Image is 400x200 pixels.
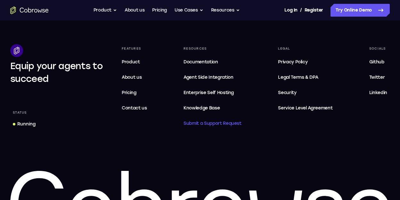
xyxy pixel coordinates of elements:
a: Try Online Demo [331,4,390,17]
button: Use Cases [175,4,203,17]
a: About us [119,71,150,84]
a: Pricing [152,4,167,17]
a: Security [275,86,335,99]
span: / [300,6,302,14]
span: Pricing [122,90,136,95]
div: Running [17,121,36,127]
span: Knowledge Base [184,105,220,111]
a: Legal Terms & DPA [275,71,335,84]
span: Linkedin [369,90,387,95]
span: Agent Side Integration [184,74,241,81]
span: Contact us [122,105,147,111]
span: Privacy Policy [278,59,307,65]
div: Resources [181,44,244,53]
span: Twitter [369,75,385,80]
span: Enterprise Self Hosting [184,89,241,97]
a: Submit a Support Request [181,117,244,130]
a: Twitter [367,71,390,84]
div: Socials [367,44,390,53]
span: Product [122,59,140,65]
button: Resources [211,4,240,17]
span: Submit a Support Request [184,120,241,127]
span: Github [369,59,384,65]
a: Register [305,4,323,17]
a: Github [367,56,390,68]
a: Log In [284,4,297,17]
a: Pricing [119,86,150,99]
div: Features [119,44,150,53]
a: Privacy Policy [275,56,335,68]
span: Equip your agents to succeed [10,60,103,84]
a: Documentation [181,56,244,68]
a: Service Level Agreement [275,102,335,115]
a: Enterprise Self Hosting [181,86,244,99]
span: Security [278,90,296,95]
span: Documentation [184,59,218,65]
a: Contact us [119,102,150,115]
span: Legal Terms & DPA [278,75,318,80]
button: Product [94,4,117,17]
a: Product [119,56,150,68]
span: About us [122,75,142,80]
a: Running [10,118,38,130]
a: Agent Side Integration [181,71,244,84]
a: About us [125,4,144,17]
a: Go to the home page [10,6,49,14]
div: Legal [275,44,335,53]
span: Service Level Agreement [278,104,332,112]
a: Linkedin [367,86,390,99]
a: Knowledge Base [181,102,244,115]
div: Status [10,108,29,117]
